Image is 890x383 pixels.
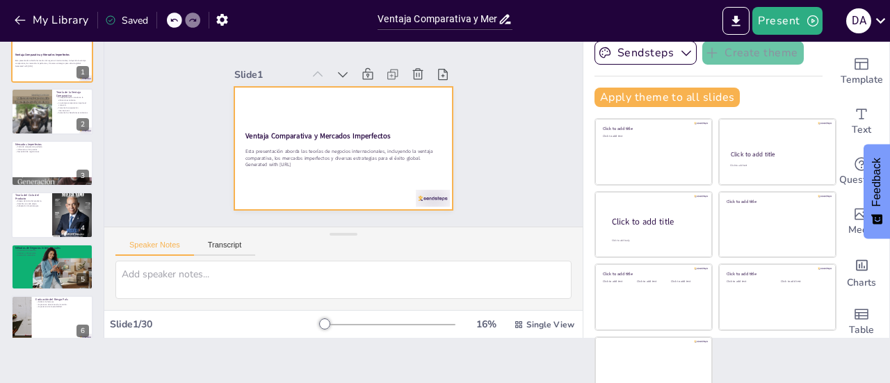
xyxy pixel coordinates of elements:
[727,280,770,284] div: Click to add text
[76,222,89,234] div: 4
[469,318,503,331] div: 16 %
[834,147,889,197] div: Get real-time input from your audience
[11,192,93,238] div: 4
[839,172,884,188] span: Questions
[76,325,89,337] div: 6
[15,254,89,256] p: Evaluación cuidadosa.
[56,111,89,114] p: Aumenta los beneficios económicos.
[105,14,148,27] div: Saved
[15,54,70,57] strong: Ventaja Comparativa y Mercados Imperfectos
[15,193,48,201] p: Teoría del Ciclo del Producto
[637,280,668,284] div: Click to add text
[15,252,89,254] p: Ventajas y desventajas.
[612,216,701,228] div: Click to add title
[15,65,89,67] p: Generated with [URL]
[35,306,89,309] p: Importancia de la estabilidad.
[35,303,89,306] p: Impacto en decisiones de inversión.
[15,249,89,252] p: Diversidad de métodos.
[76,170,89,182] div: 3
[849,323,874,338] span: Table
[76,273,89,286] div: 5
[612,239,699,243] div: Click to add body
[671,280,702,284] div: Click to add text
[15,245,89,250] p: Métodos de Negocios Internacionales
[11,295,93,341] div: 6
[834,297,889,347] div: Add a table
[242,96,419,206] p: Esta presentación aborda las teorías de negocios internacionales, incluyendo la ventaja comparati...
[852,122,871,138] span: Text
[56,106,89,111] p: Fomenta la cooperación internacional.
[730,164,823,168] div: Click to add text
[526,319,574,330] span: Single View
[871,158,883,206] span: Feedback
[603,126,702,131] div: Click to add title
[56,101,89,106] p: La ventaja comparativa impulsa el comercio.
[35,300,89,303] p: Análisis de factores.
[603,280,634,284] div: Click to add text
[115,241,194,256] button: Speaker Notes
[834,197,889,247] div: Add images, graphics, shapes or video
[702,41,804,65] button: Create theme
[238,108,412,212] p: Generated with [URL]
[752,7,822,35] button: Present
[834,247,889,297] div: Add charts and graphs
[864,144,890,238] button: Feedback - Show survey
[110,318,322,331] div: Slide 1 / 30
[594,88,740,107] button: Apply theme to all slides
[11,140,93,186] div: 3
[846,7,871,35] button: D A
[15,145,89,148] p: Falta de competencia perfecta.
[727,271,826,277] div: Click to add title
[11,88,93,134] div: 2
[834,47,889,97] div: Add ready made slides
[722,7,750,35] button: Export to PowerPoint
[76,66,89,79] div: 1
[731,150,823,158] div: Click to add title
[15,202,48,205] p: Desafíos en cada etapa.
[841,72,883,88] span: Template
[76,118,89,131] div: 2
[727,198,826,204] div: Click to add title
[10,9,95,31] button: My Library
[15,148,89,151] p: Influencia en los precios.
[603,135,702,138] div: Click to add text
[594,41,697,65] button: Sendsteps
[56,90,89,97] p: Teoría de la Ventaja Comparativa
[781,280,825,284] div: Click to add text
[194,241,256,256] button: Transcript
[273,22,339,67] div: Slide 1
[11,244,93,290] div: 5
[252,81,383,163] strong: Ventaja Comparativa y Mercados Imperfectos
[15,60,89,65] p: Esta presentación aborda las teorías de negocios internacionales, incluyendo la ventaja comparati...
[15,142,89,147] p: Mercados Imperfectos
[56,96,89,101] p: La especialización maximiza la eficiencia económica.
[35,298,89,302] p: Evaluación del Riesgo País
[847,275,876,291] span: Charts
[378,9,497,29] input: Insert title
[11,37,93,83] div: 1
[15,205,48,208] p: Adaptación de estrategias.
[15,151,89,154] p: Necesidad de regulaciones.
[848,222,875,238] span: Media
[846,8,871,33] div: D A
[15,200,48,203] p: Etapas del ciclo del producto.
[603,271,702,277] div: Click to add title
[834,97,889,147] div: Add text boxes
